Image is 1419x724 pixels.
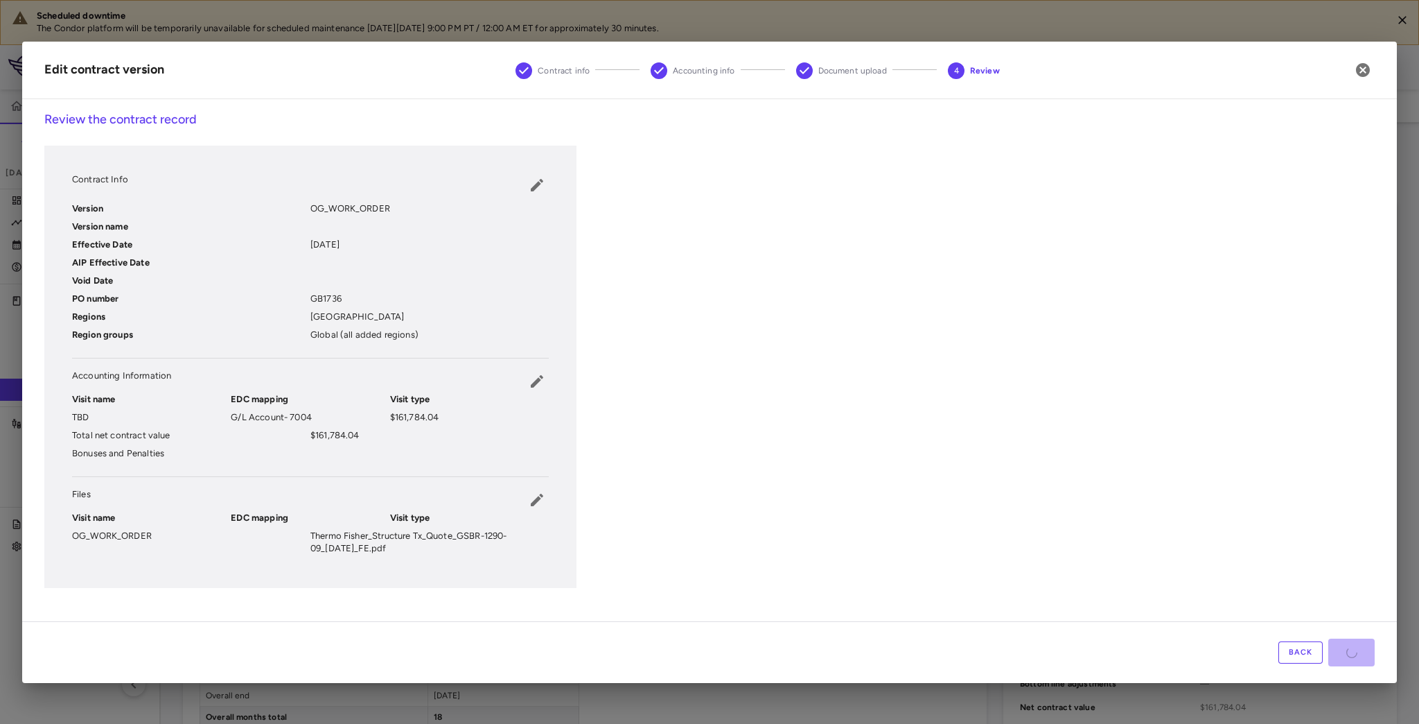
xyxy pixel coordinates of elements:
h6: Visit type [390,393,549,406]
p: OG_WORK_ORDER [310,202,549,215]
h6: Visit name [72,512,231,524]
p: TBD [72,411,231,424]
h6: PO number [72,293,310,305]
div: Edit contract version [44,60,164,79]
text: 4 [953,66,959,76]
h6: Effective Date [72,239,310,251]
h6: Visit name [72,393,231,406]
h6: Review the contract record [44,110,1375,129]
h6: EDC mapping [231,512,389,524]
span: Contract info [538,64,590,77]
h6: Regions [72,311,310,323]
h6: Version name [72,221,310,233]
h6: AIP Effective Date [72,257,310,269]
button: Review [937,46,1011,96]
p: Global (all added regions) [310,329,549,341]
span: Document upload [818,64,887,77]
p: Contract Info [72,173,525,197]
p: $161,784.04 [310,429,549,442]
h6: Void Date [72,275,310,287]
p: Files [72,488,525,512]
button: Contract info [504,46,601,96]
h6: Visit type [390,512,549,524]
button: Back [1278,641,1323,664]
span: Accounting info [673,64,734,77]
p: G/L Account- 7004 [231,411,389,424]
p: OG_WORK_ORDER [72,530,310,555]
p: [GEOGRAPHIC_DATA] [310,311,549,323]
p: GB1736 [310,293,549,305]
p: Total net contract value [72,429,310,442]
h6: Version [72,202,310,215]
p: Bonuses and Penalties [72,447,310,460]
p: $161,784.04 [390,411,549,424]
p: Accounting Information [72,370,525,393]
button: Accounting info [640,46,746,96]
button: Document upload [785,46,898,96]
p: Thermo Fisher_Structure Tx_Quote_GSBR-1290-09_[DATE]_FE.pdf [310,530,549,555]
h6: Region groups [72,329,310,341]
p: [DATE] [310,239,549,251]
h6: EDC mapping [231,393,389,406]
span: Review [970,64,1000,77]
